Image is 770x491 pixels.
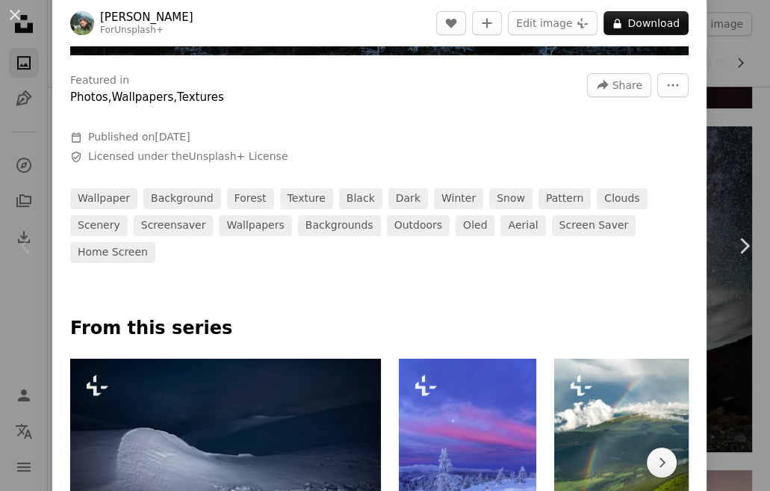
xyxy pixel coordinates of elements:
a: screen saver [552,215,636,236]
a: Unsplash+ [114,25,164,35]
button: Edit image [508,11,597,35]
span: Licensed under the [88,149,288,164]
h3: Featured in [70,73,129,88]
a: texture [280,188,333,209]
a: scenery [70,215,128,236]
button: Like [436,11,466,35]
a: a snowy landscape with trees and a pink sky [399,455,537,469]
button: More Actions [657,73,689,97]
a: dark [388,188,428,209]
a: backgrounds [298,215,381,236]
a: wallpapers [219,215,291,236]
a: Unsplash+ License [189,150,288,162]
span: , [108,90,112,104]
p: From this series [70,317,689,341]
a: forest [227,188,274,209]
time: February 9, 2023 at 10:53:18 AM GMT+1 [155,131,190,143]
a: Next [718,174,770,318]
a: black [339,188,382,209]
a: oled [456,215,494,236]
div: For [100,25,193,37]
a: winter [434,188,483,209]
a: snow [489,188,533,209]
span: Share [612,74,642,96]
button: Share this image [587,73,651,97]
button: Add to Collection [472,11,502,35]
a: Textures [177,90,224,104]
a: home screen [70,242,155,263]
a: aerial [500,215,545,236]
a: background [143,188,221,209]
a: Photos [70,90,108,104]
a: screensaver [134,215,214,236]
a: [PERSON_NAME] [100,10,193,25]
button: scroll list to the right [647,448,677,478]
a: wallpaper [70,188,137,209]
a: pattern [538,188,591,209]
a: a snow covered hill with a dark sky in the background [70,455,381,469]
img: Go to Daniel Mirlea's profile [70,11,94,35]
button: Download [603,11,689,35]
a: outdoors [387,215,450,236]
span: , [173,90,177,104]
span: Published on [88,131,190,143]
a: Wallpapers [111,90,173,104]
a: clouds [597,188,647,209]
